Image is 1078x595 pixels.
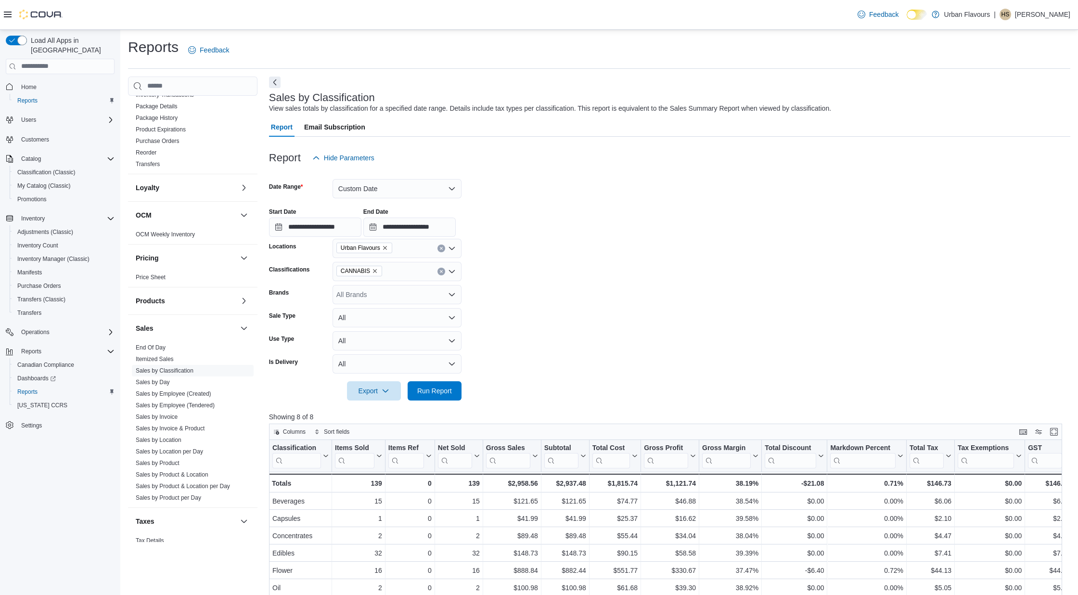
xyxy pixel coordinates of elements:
[854,5,902,24] a: Feedback
[1017,426,1029,438] button: Keyboard shortcuts
[544,513,586,524] div: $41.99
[136,367,193,374] a: Sales by Classification
[21,155,41,163] span: Catalog
[1028,513,1070,524] div: $2.10
[17,168,76,176] span: Classification (Classic)
[644,513,696,524] div: $16.62
[272,513,329,524] div: Capsules
[2,80,118,94] button: Home
[13,267,46,278] a: Manifests
[272,547,329,559] div: Edibles
[702,443,758,468] button: Gross Margin
[269,218,361,237] input: Press the down key to open a popover containing a calendar.
[592,443,638,468] button: Total Cost
[438,443,472,468] div: Net Sold
[388,513,432,524] div: 0
[13,307,45,319] a: Transfers
[2,212,118,225] button: Inventory
[438,443,480,468] button: Net Sold
[17,213,49,224] button: Inventory
[372,268,378,274] button: Remove CANNABIS from selection in this group
[128,342,257,507] div: Sales
[136,517,236,526] button: Taxes
[17,375,56,382] span: Dashboards
[13,280,65,292] a: Purchase Orders
[486,443,530,453] div: Gross Sales
[486,478,538,489] div: $2,958.56
[341,266,370,276] span: CANNABIS
[1028,443,1062,468] div: GST
[437,245,445,252] button: Clear input
[1028,495,1070,507] div: $6.06
[335,478,382,489] div: 139
[702,443,751,453] div: Gross Margin
[10,385,118,399] button: Reports
[136,460,180,466] a: Sales by Product
[333,331,462,350] button: All
[1028,443,1062,453] div: GST
[128,272,257,287] div: Pricing
[644,443,696,468] button: Gross Profit
[136,296,236,306] button: Products
[269,358,298,366] label: Is Delivery
[702,495,758,507] div: 38.54%
[272,443,321,468] div: Classification
[17,182,71,190] span: My Catalog (Classic)
[272,443,329,468] button: Classification
[269,103,831,114] div: View sales totals by classification for a specified date range. Details include tax types per cla...
[283,428,306,436] span: Columns
[544,530,586,542] div: $89.48
[238,252,250,264] button: Pricing
[13,253,115,265] span: Inventory Manager (Classic)
[10,266,118,279] button: Manifests
[17,114,40,126] button: Users
[136,149,156,156] a: Reorder
[13,373,60,384] a: Dashboards
[388,530,432,542] div: 0
[486,443,538,468] button: Gross Sales
[544,495,586,507] div: $121.65
[417,386,452,396] span: Run Report
[17,195,47,203] span: Promotions
[21,422,42,429] span: Settings
[765,530,824,542] div: $0.00
[184,40,233,60] a: Feedback
[19,10,63,19] img: Cova
[200,45,229,55] span: Feedback
[17,97,38,104] span: Reports
[136,402,215,409] a: Sales by Employee (Tendered)
[958,495,1022,507] div: $0.00
[336,243,392,253] span: Urban Flavours
[269,77,281,88] button: Next
[310,426,353,438] button: Sort fields
[27,36,115,55] span: Load All Apps in [GEOGRAPHIC_DATA]
[592,513,638,524] div: $25.37
[13,400,71,411] a: [US_STATE] CCRS
[2,113,118,127] button: Users
[17,255,90,263] span: Inventory Manager (Classic)
[271,117,293,137] span: Report
[335,495,382,507] div: 15
[17,81,40,93] a: Home
[10,179,118,193] button: My Catalog (Classic)
[958,513,1022,524] div: $0.00
[238,182,250,194] button: Loyalty
[272,478,329,489] div: Totals
[382,245,388,251] button: Remove Urban Flavours from selection in this group
[272,530,329,542] div: Concentrates
[17,388,38,396] span: Reports
[17,419,115,431] span: Settings
[958,530,1022,542] div: $0.00
[21,215,45,222] span: Inventory
[1001,9,1010,20] span: HS
[388,495,432,507] div: 0
[136,448,203,455] a: Sales by Location per Day
[136,115,178,121] a: Package History
[10,306,118,320] button: Transfers
[10,358,118,372] button: Canadian Compliance
[17,133,115,145] span: Customers
[136,274,166,281] a: Price Sheet
[13,167,115,178] span: Classification (Classic)
[765,513,824,524] div: $0.00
